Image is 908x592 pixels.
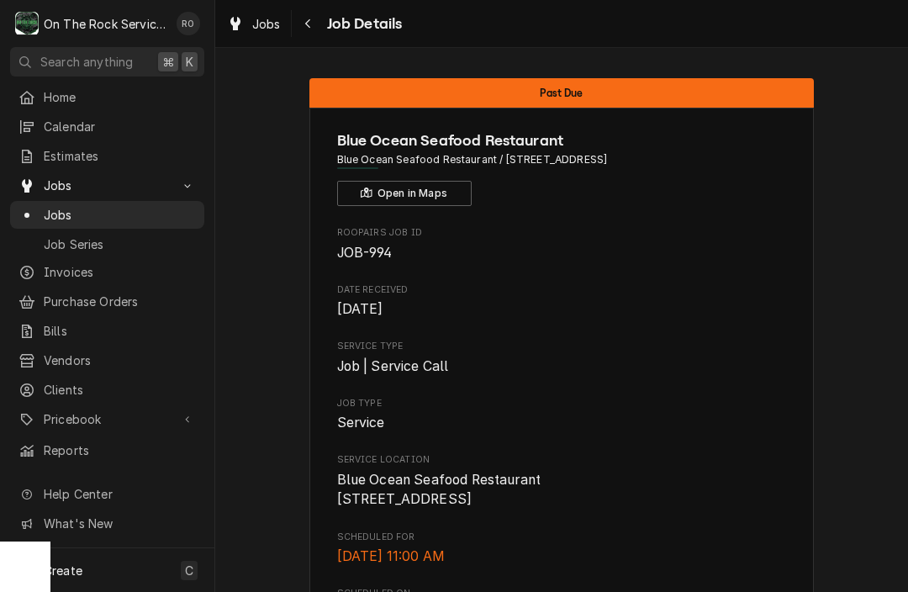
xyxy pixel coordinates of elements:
[295,10,322,37] button: Navigate back
[44,381,196,399] span: Clients
[10,142,204,170] a: Estimates
[337,283,787,320] div: Date Received
[44,293,196,310] span: Purchase Orders
[40,53,133,71] span: Search anything
[337,129,787,152] span: Name
[10,436,204,464] a: Reports
[337,453,787,510] div: Service Location
[337,340,787,353] span: Service Type
[10,258,204,286] a: Invoices
[44,485,194,503] span: Help Center
[322,13,403,35] span: Job Details
[337,415,385,431] span: Service
[337,181,472,206] button: Open in Maps
[337,299,787,320] span: Date Received
[10,113,204,140] a: Calendar
[10,376,204,404] a: Clients
[44,441,196,459] span: Reports
[337,129,787,206] div: Client Information
[337,226,787,240] span: Roopairs Job ID
[44,322,196,340] span: Bills
[10,317,204,345] a: Bills
[337,453,787,467] span: Service Location
[10,47,204,77] button: Search anything⌘K
[10,83,204,111] a: Home
[15,12,39,35] div: On The Rock Services's Avatar
[10,172,204,199] a: Go to Jobs
[337,531,787,567] div: Scheduled For
[44,15,167,33] div: On The Rock Services
[337,413,787,433] span: Job Type
[185,562,193,579] span: C
[44,235,196,253] span: Job Series
[337,397,787,433] div: Job Type
[44,206,196,224] span: Jobs
[162,53,174,71] span: ⌘
[309,78,814,108] div: Status
[337,397,787,410] span: Job Type
[337,470,787,510] span: Service Location
[10,288,204,315] a: Purchase Orders
[10,405,204,433] a: Go to Pricebook
[44,263,196,281] span: Invoices
[337,245,393,261] span: JOB-994
[186,53,193,71] span: K
[337,301,383,317] span: [DATE]
[337,531,787,544] span: Scheduled For
[44,88,196,106] span: Home
[10,346,204,374] a: Vendors
[44,515,194,532] span: What's New
[44,177,171,194] span: Jobs
[44,410,171,428] span: Pricebook
[337,340,787,376] div: Service Type
[10,201,204,229] a: Jobs
[337,547,787,567] span: Scheduled For
[44,118,196,135] span: Calendar
[44,147,196,165] span: Estimates
[337,226,787,262] div: Roopairs Job ID
[337,152,787,167] span: Address
[337,283,787,297] span: Date Received
[337,472,541,508] span: Blue Ocean Seafood Restaurant [STREET_ADDRESS]
[44,351,196,369] span: Vendors
[337,357,787,377] span: Service Type
[15,12,39,35] div: O
[540,87,583,98] span: Past Due
[10,510,204,537] a: Go to What's New
[10,230,204,258] a: Job Series
[177,12,200,35] div: RO
[44,563,82,578] span: Create
[337,243,787,263] span: Roopairs Job ID
[337,548,445,564] span: [DATE] 11:00 AM
[252,15,281,33] span: Jobs
[220,10,288,38] a: Jobs
[337,358,449,374] span: Job | Service Call
[10,480,204,508] a: Go to Help Center
[177,12,200,35] div: Rich Ortega's Avatar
